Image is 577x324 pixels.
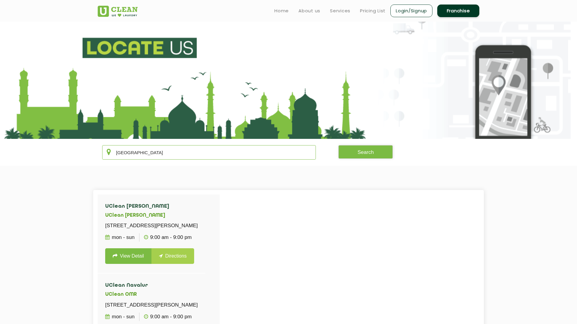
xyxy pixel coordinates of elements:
h5: UClean [PERSON_NAME] [105,213,198,219]
a: Login/Signup [390,5,432,17]
a: View Detail [105,248,151,264]
img: UClean Laundry and Dry Cleaning [98,6,138,17]
a: Directions [151,248,194,264]
h5: UClean OMR [105,292,198,298]
p: [STREET_ADDRESS][PERSON_NAME] [105,222,198,230]
p: 9:00 AM - 9:00 PM [144,233,192,242]
p: 9:00 AM - 9:00 PM [144,313,192,321]
p: Mon - Sun [105,233,135,242]
p: [STREET_ADDRESS][PERSON_NAME] [105,301,198,309]
a: Services [330,7,350,14]
a: About us [298,7,320,14]
a: Pricing List [360,7,386,14]
a: Franchise [437,5,479,17]
p: Mon - Sun [105,313,135,321]
h4: UClean [PERSON_NAME] [105,203,198,209]
button: Search [338,145,393,159]
input: Enter city/area/pin Code [102,145,316,160]
a: Home [274,7,289,14]
h4: UClean Navalur [105,283,198,289]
